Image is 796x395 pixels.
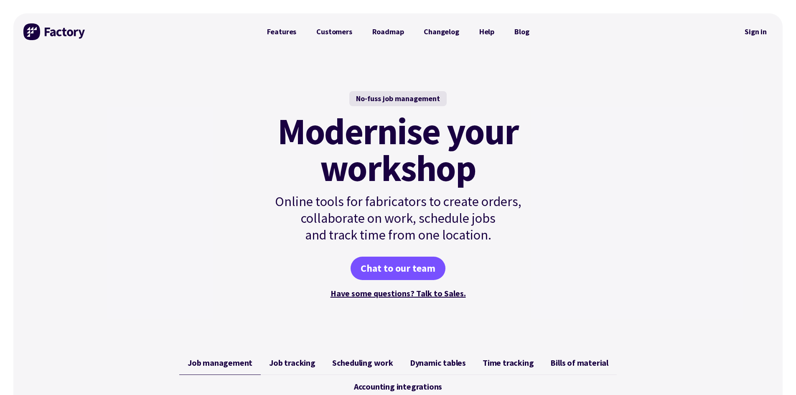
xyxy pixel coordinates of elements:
[257,23,307,40] a: Features
[257,23,539,40] nav: Primary Navigation
[483,358,534,368] span: Time tracking
[349,91,447,106] div: No-fuss job management
[739,22,773,41] nav: Secondary Navigation
[277,113,519,186] mark: Modernise your workshop
[354,382,442,392] span: Accounting integrations
[739,22,773,41] a: Sign in
[332,358,393,368] span: Scheduling work
[351,257,445,280] a: Chat to our team
[550,358,608,368] span: Bills of material
[504,23,539,40] a: Blog
[257,193,539,243] p: Online tools for fabricators to create orders, collaborate on work, schedule jobs and track time ...
[331,288,466,298] a: Have some questions? Talk to Sales.
[414,23,469,40] a: Changelog
[469,23,504,40] a: Help
[23,23,86,40] img: Factory
[188,358,252,368] span: Job management
[410,358,466,368] span: Dynamic tables
[306,23,362,40] a: Customers
[269,358,315,368] span: Job tracking
[362,23,414,40] a: Roadmap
